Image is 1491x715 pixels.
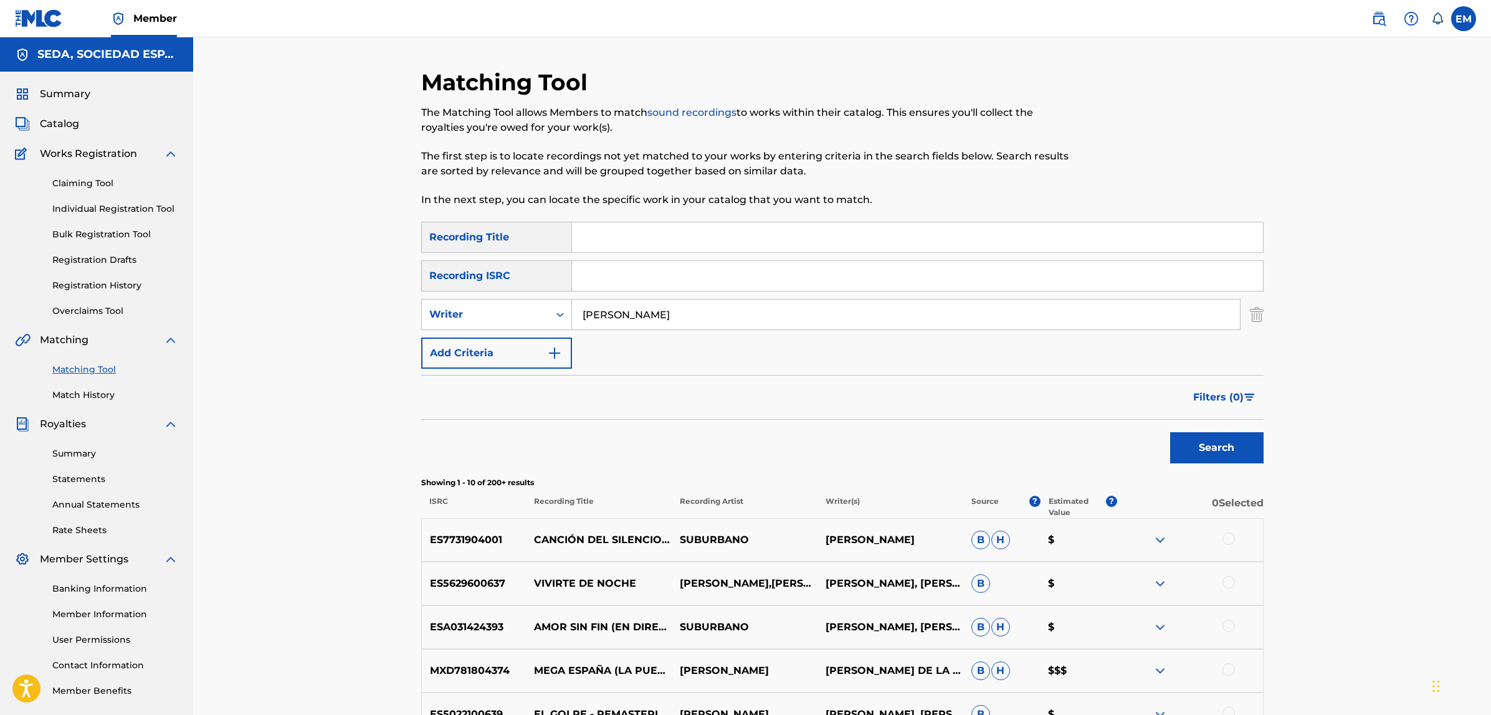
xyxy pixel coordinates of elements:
p: ISRC [421,496,526,518]
div: User Menu [1451,6,1476,31]
img: expand [1153,663,1168,678]
p: SUBURBANO [672,533,817,547]
p: [PERSON_NAME], [PERSON_NAME] [817,620,963,635]
img: search [1371,11,1386,26]
h2: Matching Tool [421,69,594,97]
a: CatalogCatalog [15,116,79,131]
div: Writer [429,307,541,322]
span: ? [1029,496,1041,507]
span: Catalog [40,116,79,131]
p: Recording Artist [672,496,817,518]
p: ES5629600637 [422,576,526,591]
span: B [971,618,990,637]
div: Arrastrar [1432,668,1440,705]
p: $ [1040,620,1117,635]
img: expand [163,417,178,432]
p: Estimated Value [1049,496,1106,518]
a: Banking Information [52,582,178,595]
a: Match History [52,389,178,402]
a: Public Search [1366,6,1391,31]
p: MXD781804374 [422,663,526,678]
img: Summary [15,87,30,102]
img: Royalties [15,417,30,432]
a: Claiming Tool [52,177,178,190]
div: Widget de chat [1429,655,1491,715]
iframe: Resource Center [1456,491,1491,592]
p: [PERSON_NAME], [PERSON_NAME], [PERSON_NAME], [PERSON_NAME] [817,576,963,591]
img: Delete Criterion [1250,299,1264,330]
img: expand [1153,620,1168,635]
button: Filters (0) [1186,382,1264,413]
p: ESA031424393 [422,620,526,635]
p: 0 Selected [1117,496,1263,518]
a: Registration History [52,279,178,292]
a: Matching Tool [52,363,178,376]
a: SummarySummary [15,87,90,102]
p: Source [971,496,999,518]
span: B [971,574,990,593]
img: expand [163,333,178,348]
p: Writer(s) [817,496,963,518]
p: [PERSON_NAME] [817,533,963,547]
p: [PERSON_NAME],[PERSON_NAME] [672,576,817,591]
p: [PERSON_NAME] DE LA [PERSON_NAME], [PERSON_NAME], [PERSON_NAME], [PERSON_NAME] [PERSON_NAME]., [P... [817,663,963,678]
a: Member Benefits [52,684,178,698]
span: H [991,661,1010,680]
img: filter [1244,394,1255,401]
img: 9d2ae6d4665cec9f34b9.svg [547,346,562,361]
span: H [991,531,1010,549]
p: In the next step, you can locate the specific work in your catalog that you want to match. [421,192,1070,207]
p: MEGA ESPAÑA (LA PUERTA [PERSON_NAME] / LAS CURVAS DE ESA CHICA / DEVUÉLVEME A MI CHICA / NI TÚ NI... [526,663,672,678]
img: Top Rightsholder [111,11,126,26]
a: User Permissions [52,633,178,646]
a: Contact Information [52,659,178,672]
a: Individual Registration Tool [52,202,178,215]
h5: SEDA, SOCIEDAD ESPAÑOLA DE DERECHOS DE AUTOR (SEDA) [37,47,178,62]
span: B [971,531,990,549]
a: Statements [52,473,178,486]
span: H [991,618,1010,637]
button: Add Criteria [421,338,572,369]
img: expand [1153,576,1168,591]
a: Summary [52,447,178,460]
span: Summary [40,87,90,102]
img: Works Registration [15,146,31,161]
a: Registration Drafts [52,253,178,267]
img: Member Settings [15,552,30,567]
p: The Matching Tool allows Members to match to works within their catalog. This ensures you'll coll... [421,105,1070,135]
a: sound recordings [647,107,736,118]
span: Matching [40,333,88,348]
img: expand [163,552,178,567]
a: Bulk Registration Tool [52,228,178,241]
p: AMOR SIN FIN (EN DIRECTO) [526,620,672,635]
img: Matching [15,333,31,348]
p: Recording Title [525,496,671,518]
p: SUBURBANO [672,620,817,635]
img: help [1404,11,1419,26]
img: expand [163,146,178,161]
div: Notifications [1431,12,1444,25]
a: Annual Statements [52,498,178,511]
p: VIVIRTE DE NOCHE [526,576,672,591]
img: Accounts [15,47,30,62]
p: Showing 1 - 10 of 200+ results [421,477,1264,488]
span: B [971,661,990,680]
p: $$$ [1040,663,1117,678]
a: Overclaims Tool [52,305,178,318]
span: Royalties [40,417,86,432]
span: ? [1106,496,1117,507]
form: Search Form [421,222,1264,470]
p: $ [1040,576,1117,591]
img: MLC Logo [15,9,63,27]
div: Help [1399,6,1424,31]
a: Rate Sheets [52,524,178,537]
img: expand [1153,533,1168,547]
p: $ [1040,533,1117,547]
span: Works Registration [40,146,137,161]
p: CANCIÓN DEL SILENCIO - RERECORDED [526,533,672,547]
p: The first step is to locate recordings not yet matched to your works by entering criteria in the ... [421,149,1070,179]
span: Member [133,11,177,26]
iframe: Chat Widget [1429,655,1491,715]
p: ES7731904001 [422,533,526,547]
span: Member Settings [40,552,128,567]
